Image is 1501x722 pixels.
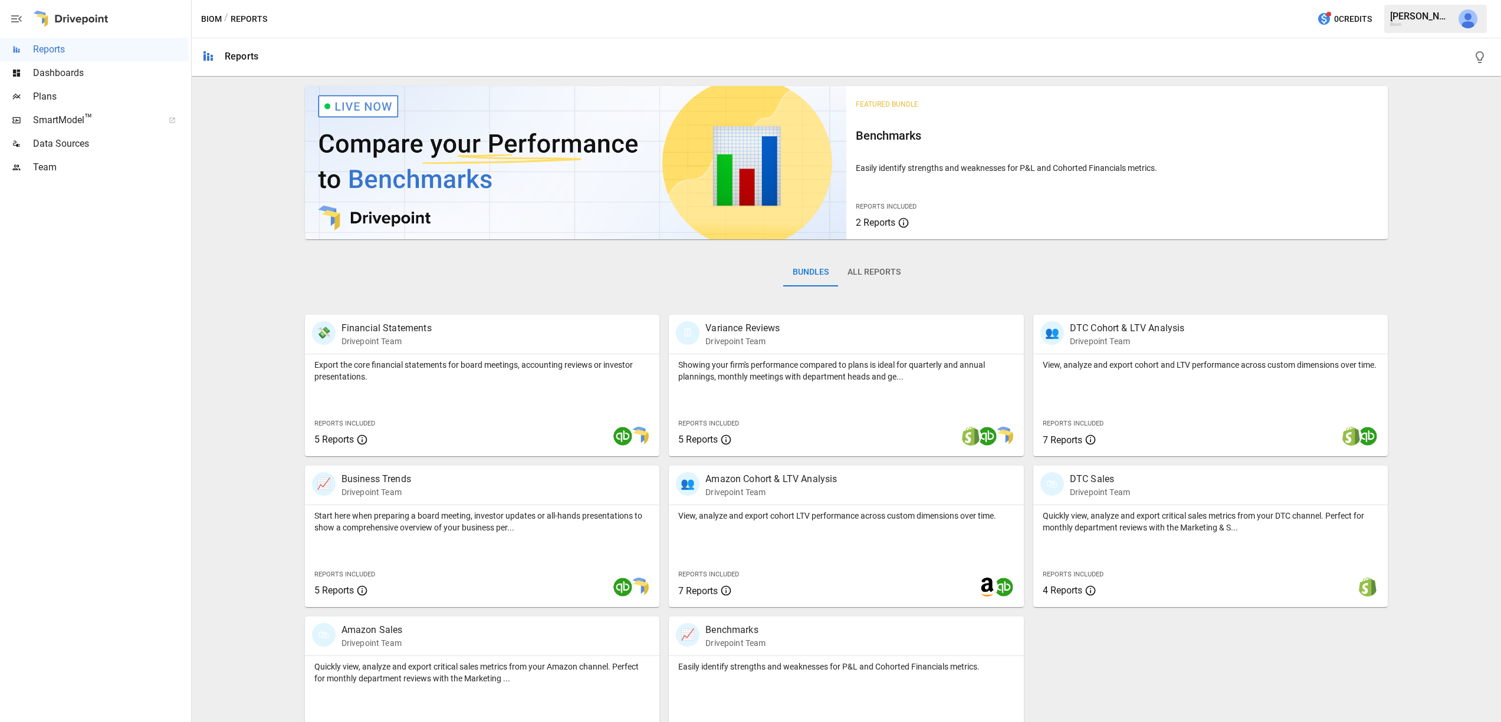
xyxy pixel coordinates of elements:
[1459,9,1477,28] img: Will Gahagan
[201,12,222,27] button: Biom
[33,113,156,127] span: SmartModel
[314,359,651,383] p: Export the core financial statements for board meetings, accounting reviews or investor presentat...
[1040,321,1064,345] div: 👥
[341,637,403,649] p: Drivepoint Team
[705,335,780,347] p: Drivepoint Team
[856,126,1378,145] h6: Benchmarks
[678,434,718,445] span: 5 Reports
[838,258,910,286] button: All Reports
[1043,585,1082,596] span: 4 Reports
[312,472,336,496] div: 📈
[678,420,739,427] span: Reports Included
[678,510,1014,522] p: View, analyze and export cohort LTV performance across custom dimensions over time.
[1070,486,1130,498] p: Drivepoint Team
[1070,335,1185,347] p: Drivepoint Team
[676,321,699,345] div: 🗓
[341,335,432,347] p: Drivepoint Team
[84,111,93,126] span: ™
[1390,11,1451,22] div: [PERSON_NAME]
[1451,2,1484,35] button: Will Gahagan
[1312,8,1377,30] button: 0Credits
[33,42,189,57] span: Reports
[705,472,837,486] p: Amazon Cohort & LTV Analysis
[341,472,411,486] p: Business Trends
[630,427,649,446] img: smart model
[341,321,432,335] p: Financial Statements
[314,420,375,427] span: Reports Included
[613,427,632,446] img: quickbooks
[676,472,699,496] div: 👥
[341,486,411,498] p: Drivepoint Team
[312,623,336,647] div: 🛍
[33,66,189,80] span: Dashboards
[1040,472,1064,496] div: 🛍
[994,578,1013,596] img: quickbooks
[1334,12,1372,27] span: 0 Credits
[305,86,846,239] img: video thumbnail
[1043,420,1103,427] span: Reports Included
[314,510,651,533] p: Start here when preparing a board meeting, investor updates or all-hands presentations to show a ...
[1358,578,1377,596] img: shopify
[705,321,780,335] p: Variance Reviews
[314,434,354,445] span: 5 Reports
[678,585,718,596] span: 7 Reports
[676,623,699,647] div: 📈
[705,637,766,649] p: Drivepoint Team
[1390,22,1451,27] div: Biom
[1342,427,1361,446] img: shopify
[856,217,895,228] span: 2 Reports
[678,359,1014,383] p: Showing your firm's performance compared to plans is ideal for quarterly and annual plannings, mo...
[314,585,354,596] span: 5 Reports
[314,661,651,684] p: Quickly view, analyze and export critical sales metrics from your Amazon channel. Perfect for mon...
[856,162,1378,174] p: Easily identify strengths and weaknesses for P&L and Cohorted Financials metrics.
[978,427,997,446] img: quickbooks
[856,100,918,108] span: Featured Bundle
[994,427,1013,446] img: smart model
[1070,321,1185,335] p: DTC Cohort & LTV Analysis
[705,623,766,637] p: Benchmarks
[312,321,336,345] div: 💸
[678,661,1014,672] p: Easily identify strengths and weaknesses for P&L and Cohorted Financials metrics.
[1043,359,1379,371] p: View, analyze and export cohort and LTV performance across custom dimensions over time.
[341,623,403,637] p: Amazon Sales
[1070,472,1130,486] p: DTC Sales
[33,90,189,104] span: Plans
[1043,434,1082,446] span: 7 Reports
[856,203,917,210] span: Reports Included
[678,571,739,578] span: Reports Included
[33,137,189,151] span: Data Sources
[224,12,228,27] div: /
[613,578,632,596] img: quickbooks
[1043,510,1379,533] p: Quickly view, analyze and export critical sales metrics from your DTC channel. Perfect for monthl...
[1358,427,1377,446] img: quickbooks
[978,578,997,596] img: amazon
[225,51,258,62] div: Reports
[33,160,189,174] span: Team
[630,578,649,596] img: smart model
[961,427,980,446] img: shopify
[1043,571,1103,578] span: Reports Included
[705,486,837,498] p: Drivepoint Team
[783,258,838,286] button: Bundles
[314,571,375,578] span: Reports Included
